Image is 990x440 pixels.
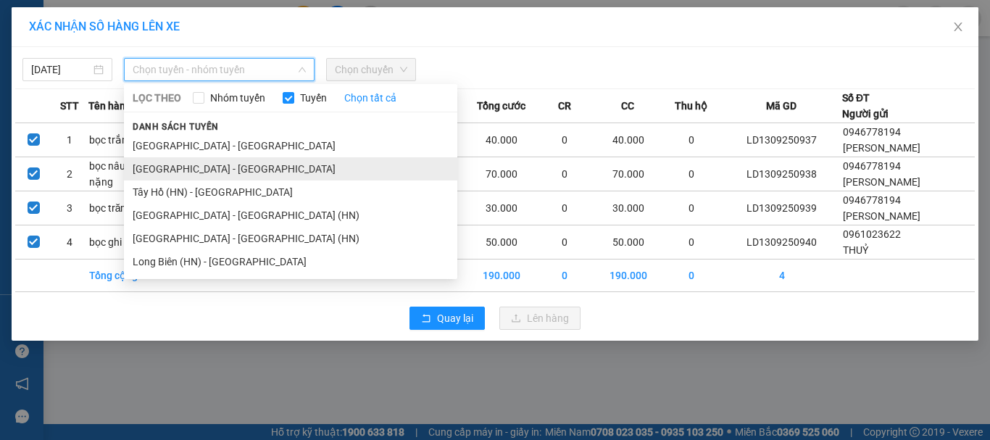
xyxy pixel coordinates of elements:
td: 0 [661,157,722,191]
td: 3 [51,191,88,225]
td: LD1309250938 [722,157,842,191]
td: 0 [661,225,722,260]
span: Nhóm tuyến [204,90,271,106]
td: 50.000 [469,225,535,260]
td: LD1309250937 [722,123,842,157]
td: 0 [534,191,595,225]
td: 0 [534,260,595,292]
span: 0946778194 [843,160,901,172]
strong: : [DOMAIN_NAME] [141,75,270,88]
span: close [952,21,964,33]
span: THUỶ [843,244,868,256]
td: 70.000 [469,157,535,191]
li: [GEOGRAPHIC_DATA] - [GEOGRAPHIC_DATA] [124,134,457,157]
td: bọc nâu nặng [88,157,149,191]
span: 0946778194 [843,194,901,206]
span: CR [558,98,571,114]
td: 40.000 [469,123,535,157]
li: [GEOGRAPHIC_DATA] - [GEOGRAPHIC_DATA] [124,157,457,180]
strong: PHIẾU GỬI HÀNG [147,43,265,58]
span: Chọn chuyến [335,59,407,80]
td: bọc trắng [88,123,149,157]
td: 0 [534,123,595,157]
li: Tây Hồ (HN) - [GEOGRAPHIC_DATA] [124,180,457,204]
span: LỌC THEO [133,90,181,106]
td: LD1309250940 [722,225,842,260]
img: logo [14,22,83,91]
td: 1 [51,123,88,157]
td: 0 [661,123,722,157]
td: 2 [51,157,88,191]
li: Long Biên (HN) - [GEOGRAPHIC_DATA] [124,250,457,273]
span: Danh sách tuyến [124,120,228,133]
td: 30.000 [469,191,535,225]
span: down [298,65,307,74]
strong: CÔNG TY TNHH VĨNH QUANG [107,25,304,40]
td: 0 [661,191,722,225]
td: 4 [51,225,88,260]
span: [PERSON_NAME] [843,176,920,188]
span: CC [621,98,634,114]
div: Số ĐT Người gửi [842,90,889,122]
td: 190.000 [595,260,661,292]
span: XÁC NHẬN SỐ HÀNG LÊN XE [29,20,180,33]
span: Website [141,77,175,88]
button: uploadLên hàng [499,307,581,330]
a: Chọn tất cả [344,90,396,106]
td: bọc trăng [88,191,149,225]
span: Chọn tuyến - nhóm tuyến [133,59,306,80]
span: Tổng cước [477,98,525,114]
td: 0 [534,157,595,191]
button: Close [938,7,978,48]
span: Tên hàng [88,98,131,114]
td: 190.000 [469,260,535,292]
span: Mã GD [766,98,796,114]
span: Tuyến [294,90,333,106]
td: 4 [722,260,842,292]
span: rollback [421,313,431,325]
span: Quay lại [437,310,473,326]
span: Thu hộ [675,98,707,114]
span: [PERSON_NAME] [843,210,920,222]
li: [GEOGRAPHIC_DATA] - [GEOGRAPHIC_DATA] (HN) [124,204,457,227]
td: 0 [661,260,722,292]
li: [GEOGRAPHIC_DATA] - [GEOGRAPHIC_DATA] (HN) [124,227,457,250]
button: rollbackQuay lại [409,307,485,330]
td: bọc ghi to [88,225,149,260]
td: 70.000 [595,157,661,191]
td: 30.000 [595,191,661,225]
td: Tổng cộng [88,260,149,292]
span: STT [60,98,79,114]
td: LD1309250939 [722,191,842,225]
td: 40.000 [595,123,661,157]
span: 0946778194 [843,126,901,138]
td: 50.000 [595,225,661,260]
td: 0 [534,225,595,260]
input: 13/09/2025 [31,62,91,78]
span: 0961023622 [843,228,901,240]
strong: Hotline : 0889 23 23 23 [159,61,253,72]
span: [PERSON_NAME] [843,142,920,154]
